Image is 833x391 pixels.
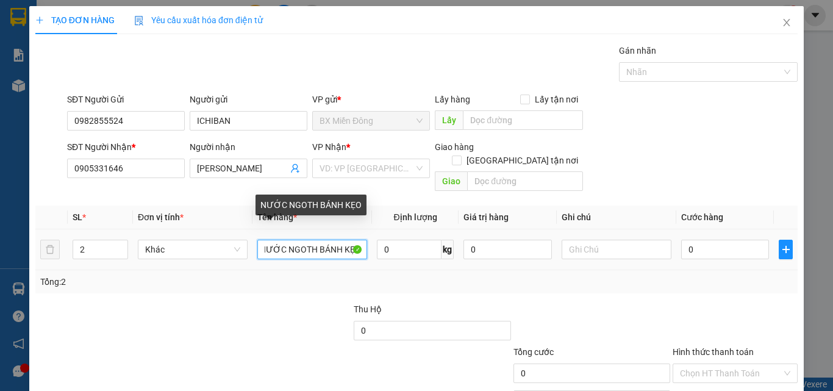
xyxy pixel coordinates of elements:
button: plus [779,240,793,259]
span: Tổng cước [513,347,554,357]
th: Ghi chú [557,206,676,229]
span: Giao [435,171,467,191]
div: NƯỚC NGOTH BÁNH KẸO [256,195,366,215]
span: plus [35,16,44,24]
button: Close [770,6,804,40]
span: Khác [145,240,240,259]
span: Lấy tận nơi [530,93,583,106]
input: VD: Bàn, Ghế [257,240,367,259]
button: delete [40,240,60,259]
span: Lấy [435,110,463,130]
span: close [782,18,792,27]
span: TẠO ĐƠN HÀNG [35,15,115,25]
div: SĐT Người Nhận [67,140,185,154]
label: Hình thức thanh toán [673,347,754,357]
li: Cúc Tùng [6,6,177,29]
div: VP gửi [312,93,430,106]
li: VP BX Phía Nam [GEOGRAPHIC_DATA] [84,52,162,92]
span: BX Miền Đông [320,112,423,130]
input: Ghi Chú [562,240,671,259]
span: Yêu cầu xuất hóa đơn điện tử [134,15,263,25]
div: Người gửi [190,93,307,106]
div: Tổng: 2 [40,275,323,289]
span: Lấy hàng [435,95,470,104]
div: Người nhận [190,140,307,154]
span: Cước hàng [681,212,723,222]
input: Dọc đường [463,110,583,130]
label: Gán nhãn [619,46,656,56]
li: VP BX Miền Đông [6,52,84,65]
input: 0 [463,240,551,259]
span: VP Nhận [312,142,346,152]
span: Đơn vị tính [138,212,184,222]
span: plus [779,245,792,254]
span: [GEOGRAPHIC_DATA] tận nơi [462,154,583,167]
span: Định lượng [393,212,437,222]
span: user-add [290,163,300,173]
span: kg [442,240,454,259]
img: icon [134,16,144,26]
span: Giao hàng [435,142,474,152]
span: Giá trị hàng [463,212,509,222]
span: environment [6,68,15,76]
span: Thu Hộ [354,304,382,314]
input: Dọc đường [467,171,583,191]
div: SĐT Người Gửi [67,93,185,106]
span: SL [73,212,82,222]
b: 339 Đinh Bộ Lĩnh, P26 [6,67,64,90]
